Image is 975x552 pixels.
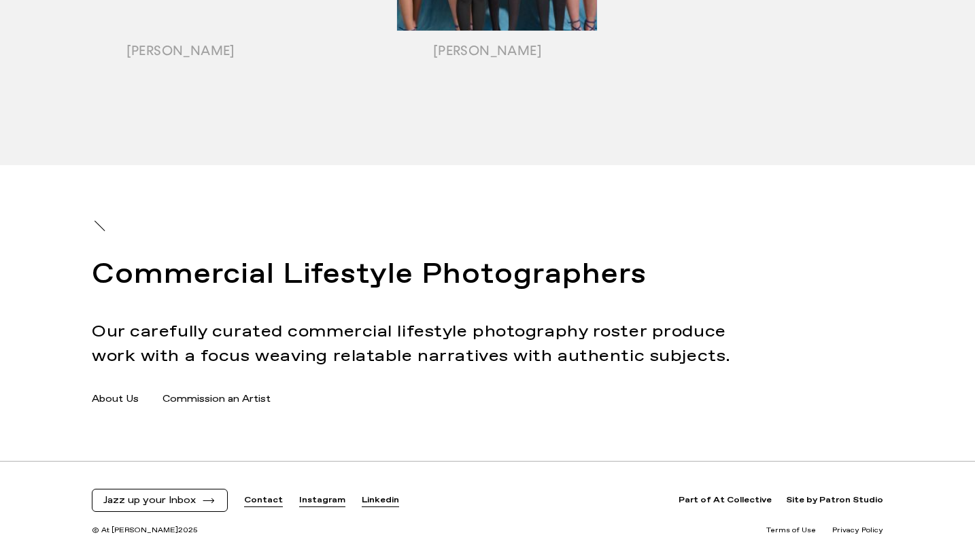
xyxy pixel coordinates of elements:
[766,525,816,536] a: Terms of Use
[92,255,764,296] h2: Commercial Lifestyle Photographers
[362,495,399,506] a: Linkedin
[103,495,216,506] button: Jazz up your Inbox
[679,495,772,506] a: Part of At Collective
[786,495,883,506] a: Site by Patron Studio
[92,392,139,407] a: About Us
[92,320,764,368] p: Our carefully curated commercial lifestyle photography roster produce work with a focus weaving r...
[162,392,271,407] a: Commission an Artist
[103,495,196,506] span: Jazz up your Inbox
[832,525,883,536] a: Privacy Policy
[299,495,345,506] a: Instagram
[244,495,283,506] a: Contact
[92,525,198,536] span: © At [PERSON_NAME] 2025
